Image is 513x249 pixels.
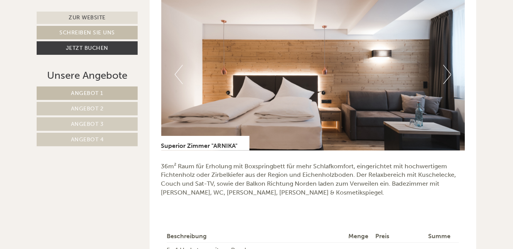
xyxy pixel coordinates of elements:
[71,121,104,127] span: Angebot 3
[257,203,304,217] button: Senden
[37,68,138,83] div: Unsere Angebote
[71,90,103,97] span: Angebot 1
[37,12,138,24] a: Zur Website
[71,105,104,112] span: Angebot 2
[37,26,138,39] a: Schreiben Sie uns
[167,230,346,242] th: Beschreibung
[12,37,129,43] small: 07:29
[37,41,138,55] a: Jetzt buchen
[12,22,129,29] div: Hotel [GEOGRAPHIC_DATA]
[161,162,465,197] p: 36m² Raum für Erholung mit Boxspringbett für mehr Schlafkomfort, eingerichtet mit hochwertigem Fi...
[71,136,104,143] span: Angebot 4
[138,6,166,19] div: [DATE]
[161,136,250,151] div: Superior Zimmer "ARNIKA"
[425,230,459,242] th: Summe
[372,230,425,242] th: Preis
[443,65,451,84] button: Next
[6,21,133,44] div: Guten Tag, wie können wir Ihnen helfen?
[345,230,372,242] th: Menge
[175,65,183,84] button: Previous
